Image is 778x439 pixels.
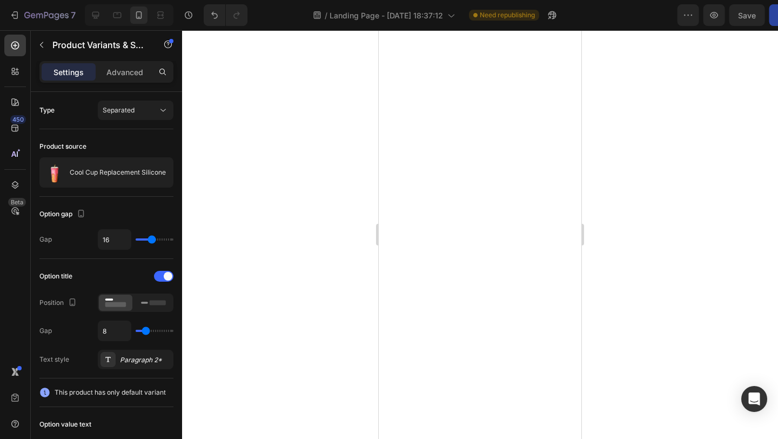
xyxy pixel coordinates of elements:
[204,4,247,26] div: Undo/Redo
[741,386,767,412] div: Open Intercom Messenger
[39,142,86,151] div: Product source
[4,4,81,26] button: 7
[39,271,72,281] div: Option title
[39,420,91,429] div: Option value text
[715,10,742,21] div: Publish
[39,296,79,310] div: Position
[103,106,135,114] span: Separated
[10,115,26,124] div: 450
[70,169,166,176] p: Cool Cup Replacement Silicone
[39,235,52,244] div: Gap
[8,198,26,207] div: Beta
[71,9,76,22] p: 7
[39,207,88,222] div: Option gap
[98,321,131,341] input: Auto
[675,11,693,20] span: Save
[52,38,144,51] p: Product Variants & Swatches
[55,387,166,398] span: This product has only default variant
[98,101,173,120] button: Separated
[44,162,65,183] img: product feature img
[53,66,84,78] p: Settings
[106,66,143,78] p: Advanced
[480,10,535,20] span: Need republishing
[325,10,327,21] span: /
[39,105,55,115] div: Type
[379,30,581,439] iframe: Design area
[98,230,131,249] input: Auto
[39,326,52,336] div: Gap
[706,4,752,26] button: Publish
[330,10,443,21] span: Landing Page - [DATE] 18:37:12
[120,355,171,365] div: Paragraph 2*
[39,355,69,364] div: Text style
[666,4,702,26] button: Save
